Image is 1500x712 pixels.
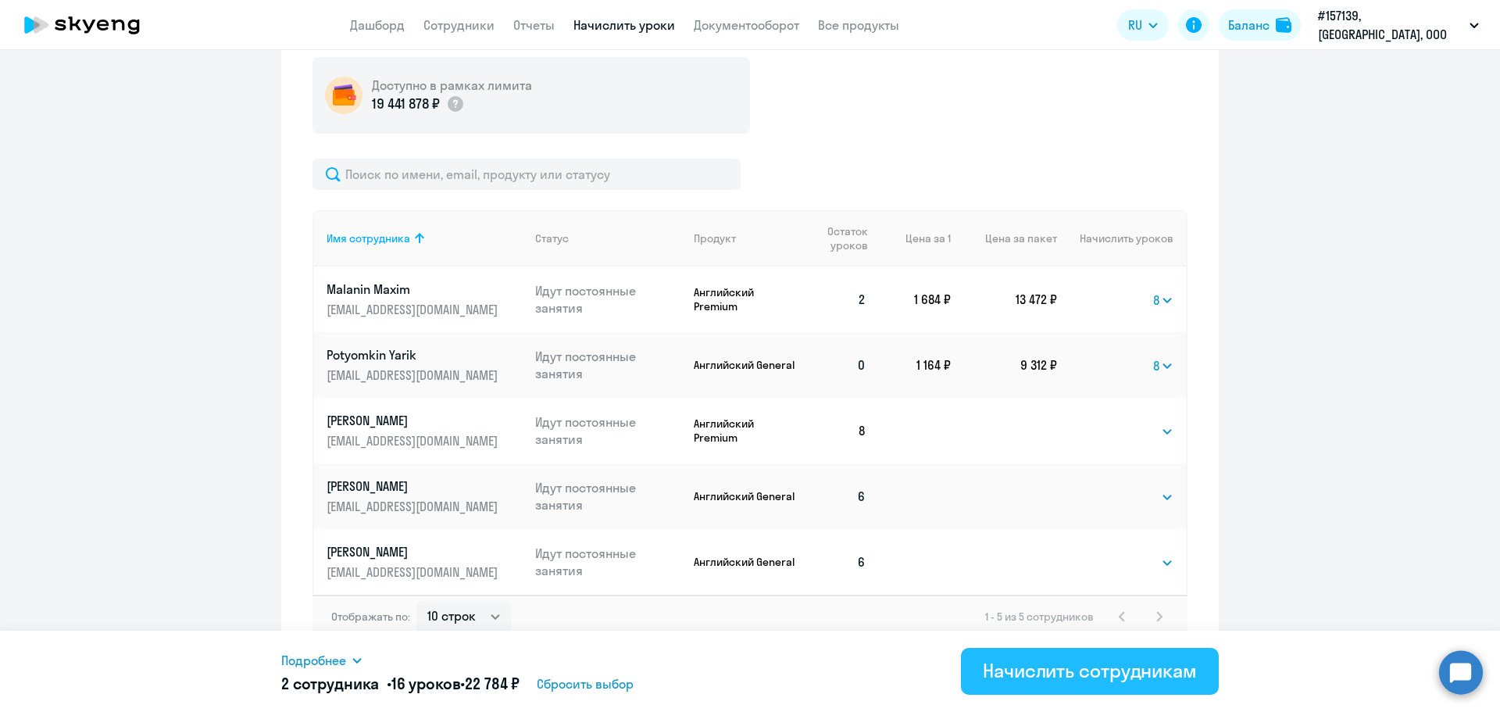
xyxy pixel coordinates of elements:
button: Балансbalance [1219,9,1301,41]
p: Идут постоянные занятия [535,348,682,382]
p: [EMAIL_ADDRESS][DOMAIN_NAME] [327,498,502,515]
p: Английский General [694,489,799,503]
a: Начислить уроки [573,17,675,33]
p: Английский Premium [694,417,799,445]
p: Malanin Maxim [327,281,502,298]
span: 16 уроков [391,674,461,693]
td: 6 [799,463,879,529]
a: Potyomkin Yarik[EMAIL_ADDRESS][DOMAIN_NAME] [327,346,523,384]
td: 9 312 ₽ [951,332,1057,398]
div: Продукт [694,231,799,245]
td: 8 [799,398,879,463]
div: Остаток уроков [812,224,879,252]
td: 0 [799,332,879,398]
th: Начислить уроков [1057,210,1186,267]
div: Продукт [694,231,736,245]
span: 22 784 ₽ [465,674,520,693]
div: Баланс [1228,16,1270,34]
td: 1 164 ₽ [879,332,951,398]
div: Начислить сотрудникам [983,658,1197,683]
p: Идут постоянные занятия [535,413,682,448]
img: wallet-circle.png [325,77,362,114]
input: Поиск по имени, email, продукту или статусу [312,159,741,190]
p: Английский General [694,555,799,569]
p: 19 441 878 ₽ [372,94,440,114]
a: Дашборд [350,17,405,33]
td: 6 [799,529,879,595]
a: Сотрудники [423,17,495,33]
span: RU [1128,16,1142,34]
button: RU [1117,9,1169,41]
span: Остаток уроков [812,224,867,252]
span: Подробнее [281,651,346,670]
a: Отчеты [513,17,555,33]
td: 2 [799,267,879,332]
p: [EMAIL_ADDRESS][DOMAIN_NAME] [327,301,502,318]
a: [PERSON_NAME][EMAIL_ADDRESS][DOMAIN_NAME] [327,412,523,449]
a: [PERSON_NAME][EMAIL_ADDRESS][DOMAIN_NAME] [327,543,523,581]
th: Цена за 1 [879,210,951,267]
td: 13 472 ₽ [951,267,1057,332]
span: Отображать по: [331,610,410,624]
a: [PERSON_NAME][EMAIL_ADDRESS][DOMAIN_NAME] [327,478,523,515]
p: Английский General [694,358,799,372]
p: [PERSON_NAME] [327,478,502,495]
a: Malanin Maxim[EMAIL_ADDRESS][DOMAIN_NAME] [327,281,523,318]
a: Документооборот [694,17,799,33]
a: Все продукты [818,17,899,33]
div: Статус [535,231,682,245]
img: balance [1276,17,1291,33]
p: [EMAIL_ADDRESS][DOMAIN_NAME] [327,432,502,449]
div: Имя сотрудника [327,231,523,245]
p: [PERSON_NAME] [327,543,502,560]
div: Имя сотрудника [327,231,410,245]
button: Начислить сотрудникам [961,648,1219,695]
p: [PERSON_NAME] [327,412,502,429]
td: 1 684 ₽ [879,267,951,332]
p: [EMAIL_ADDRESS][DOMAIN_NAME] [327,367,502,384]
span: Сбросить выбор [537,674,634,693]
th: Цена за пакет [951,210,1057,267]
h5: Доступно в рамках лимита [372,77,532,94]
p: #157139, [GEOGRAPHIC_DATA], ООО [1318,6,1463,44]
p: Potyomkin Yarik [327,346,502,363]
h5: 2 сотрудника • • [281,673,520,695]
span: 1 - 5 из 5 сотрудников [985,610,1094,624]
button: #157139, [GEOGRAPHIC_DATA], ООО [1310,6,1487,44]
p: Идут постоянные занятия [535,282,682,317]
p: Идут постоянные занятия [535,479,682,513]
p: [EMAIL_ADDRESS][DOMAIN_NAME] [327,564,502,581]
p: Английский Premium [694,285,799,313]
p: Идут постоянные занятия [535,545,682,579]
div: Статус [535,231,569,245]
